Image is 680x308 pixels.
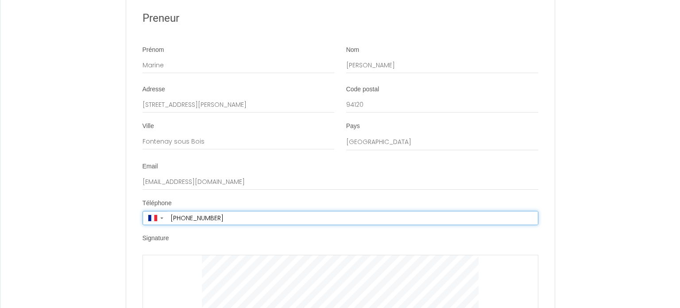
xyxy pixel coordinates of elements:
input: +33 6 12 34 56 78 [167,211,538,225]
label: Ville [143,122,154,131]
label: Pays [346,122,360,131]
span: ▼ [159,216,164,220]
h2: Preneur [143,10,538,27]
label: Téléphone [143,199,172,208]
label: Code postal [346,85,379,94]
label: Nom [346,46,359,55]
label: Adresse [143,85,165,94]
label: Prénom [143,46,164,55]
label: Email [143,162,158,171]
label: Signature [143,234,169,243]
